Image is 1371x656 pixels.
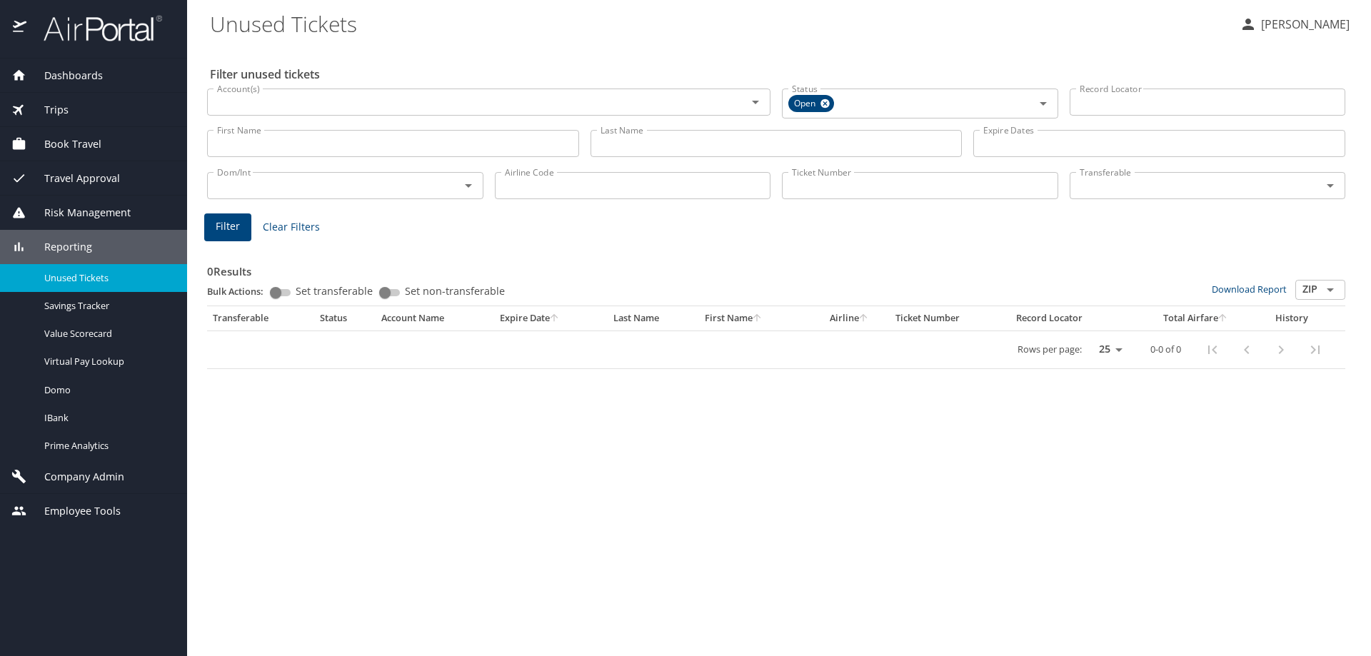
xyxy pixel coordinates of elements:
[1320,280,1340,300] button: Open
[296,286,373,296] span: Set transferable
[1234,11,1355,37] button: [PERSON_NAME]
[458,176,478,196] button: Open
[44,327,170,340] span: Value Scorecard
[405,286,505,296] span: Set non-transferable
[1088,339,1128,360] select: rows per page
[26,469,124,485] span: Company Admin
[608,306,699,330] th: Last Name
[788,96,824,111] span: Open
[26,136,101,152] span: Book Travel
[213,312,308,325] div: Transferable
[1150,345,1181,354] p: 0-0 of 0
[1212,283,1287,296] a: Download Report
[44,355,170,368] span: Virtual Pay Lookup
[28,14,162,42] img: airportal-logo.png
[1135,306,1257,330] th: Total Airfare
[216,218,240,236] span: Filter
[376,306,494,330] th: Account Name
[1218,314,1228,323] button: sort
[13,14,28,42] img: icon-airportal.png
[745,92,765,112] button: Open
[26,503,121,519] span: Employee Tools
[26,239,92,255] span: Reporting
[890,306,1010,330] th: Ticket Number
[1033,94,1053,113] button: Open
[207,285,275,298] p: Bulk Actions:
[753,314,763,323] button: sort
[263,218,320,236] span: Clear Filters
[204,213,251,241] button: Filter
[207,306,1345,369] table: custom pagination table
[314,306,376,330] th: Status
[44,299,170,313] span: Savings Tracker
[257,214,326,241] button: Clear Filters
[44,383,170,397] span: Domo
[788,95,834,112] div: Open
[699,306,810,330] th: First Name
[44,439,170,453] span: Prime Analytics
[26,171,120,186] span: Travel Approval
[1010,306,1135,330] th: Record Locator
[859,314,869,323] button: sort
[210,63,1348,86] h2: Filter unused tickets
[1257,16,1350,33] p: [PERSON_NAME]
[26,68,103,84] span: Dashboards
[1257,306,1327,330] th: History
[207,255,1345,280] h3: 0 Results
[1320,176,1340,196] button: Open
[809,306,890,330] th: Airline
[1018,345,1082,354] p: Rows per page:
[44,271,170,285] span: Unused Tickets
[26,205,131,221] span: Risk Management
[210,1,1228,46] h1: Unused Tickets
[494,306,608,330] th: Expire Date
[44,411,170,425] span: IBank
[26,102,69,118] span: Trips
[550,314,560,323] button: sort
